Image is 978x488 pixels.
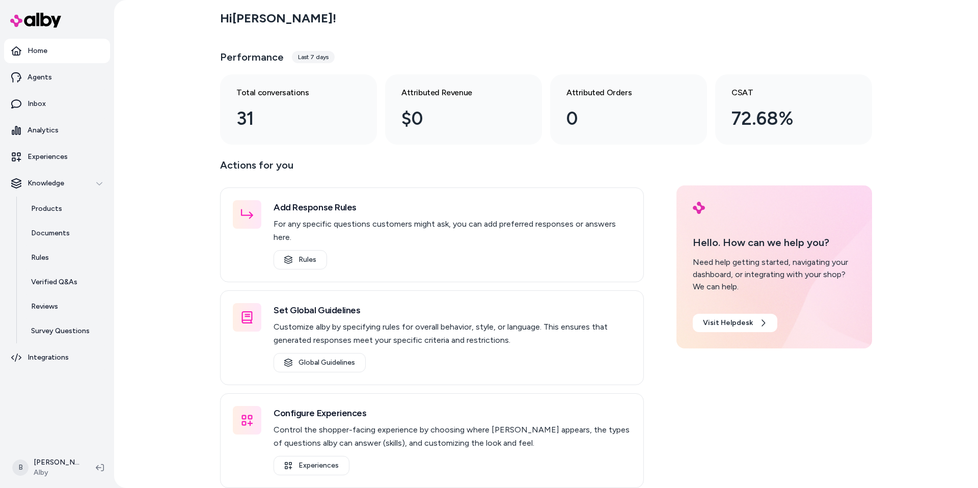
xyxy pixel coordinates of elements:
div: Need help getting started, navigating your dashboard, or integrating with your shop? We can help. [693,256,856,293]
a: Products [21,197,110,221]
span: B [12,459,29,476]
a: Experiences [274,456,349,475]
h3: Total conversations [236,87,344,99]
p: Knowledge [28,178,64,188]
p: Rules [31,253,49,263]
h3: Performance [220,50,284,64]
button: B[PERSON_NAME]Alby [6,451,88,484]
p: Verified Q&As [31,277,77,287]
div: Last 7 days [292,51,335,63]
div: 0 [566,105,674,132]
h2: Hi [PERSON_NAME] ! [220,11,336,26]
p: Survey Questions [31,326,90,336]
p: Inbox [28,99,46,109]
img: alby Logo [693,202,705,214]
p: Home [28,46,47,56]
a: Global Guidelines [274,353,366,372]
h3: CSAT [731,87,839,99]
p: Experiences [28,152,68,162]
img: alby Logo [10,13,61,28]
p: Customize alby by specifying rules for overall behavior, style, or language. This ensures that ge... [274,320,631,347]
div: 72.68% [731,105,839,132]
a: Rules [21,246,110,270]
p: Agents [28,72,52,83]
h3: Configure Experiences [274,406,631,420]
a: Inbox [4,92,110,116]
h3: Add Response Rules [274,200,631,214]
p: For any specific questions customers might ask, you can add preferred responses or answers here. [274,218,631,244]
a: Attributed Orders 0 [550,74,707,145]
a: Visit Helpdesk [693,314,777,332]
a: Survey Questions [21,319,110,343]
a: Rules [274,250,327,269]
a: Verified Q&As [21,270,110,294]
p: Actions for you [220,157,644,181]
a: Attributed Revenue $0 [385,74,542,145]
span: Alby [34,468,79,478]
p: Products [31,204,62,214]
p: Control the shopper-facing experience by choosing where [PERSON_NAME] appears, the types of quest... [274,423,631,450]
a: Reviews [21,294,110,319]
a: Integrations [4,345,110,370]
a: Experiences [4,145,110,169]
p: Analytics [28,125,59,135]
a: CSAT 72.68% [715,74,872,145]
div: $0 [401,105,509,132]
h3: Attributed Orders [566,87,674,99]
div: 31 [236,105,344,132]
p: Documents [31,228,70,238]
p: Integrations [28,353,69,363]
a: Home [4,39,110,63]
p: Hello. How can we help you? [693,235,856,250]
p: Reviews [31,302,58,312]
h3: Attributed Revenue [401,87,509,99]
a: Documents [21,221,110,246]
button: Knowledge [4,171,110,196]
a: Total conversations 31 [220,74,377,145]
a: Analytics [4,118,110,143]
h3: Set Global Guidelines [274,303,631,317]
a: Agents [4,65,110,90]
p: [PERSON_NAME] [34,457,79,468]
